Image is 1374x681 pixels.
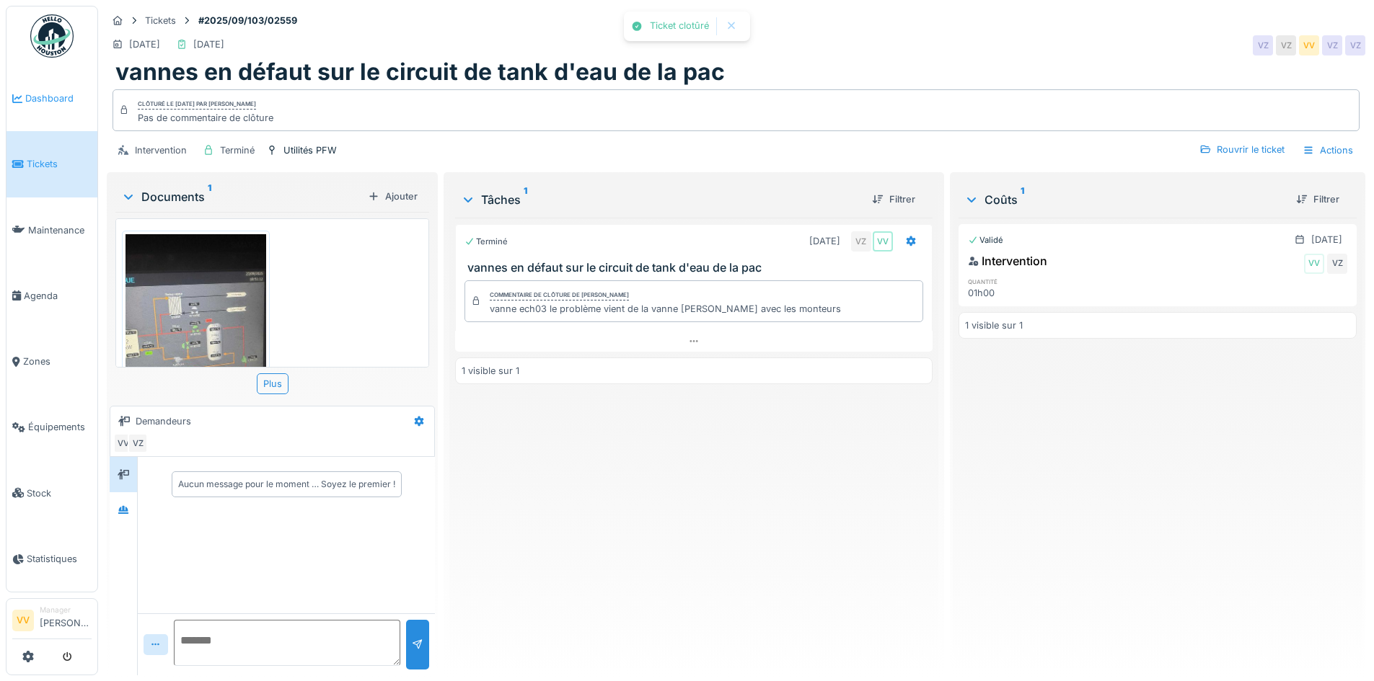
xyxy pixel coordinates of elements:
[115,58,725,86] h1: vannes en défaut sur le circuit de tank d'eau de la pac
[866,190,921,209] div: Filtrer
[809,234,840,248] div: [DATE]
[524,191,527,208] sup: 1
[1253,35,1273,55] div: VZ
[208,188,211,205] sup: 1
[28,223,92,237] span: Maintenance
[1299,35,1319,55] div: VV
[129,37,160,51] div: [DATE]
[964,191,1285,208] div: Coûts
[6,460,97,526] a: Stock
[135,143,187,157] div: Intervention
[138,99,256,110] div: Clôturé le [DATE] par [PERSON_NAME]
[461,191,860,208] div: Tâches
[650,20,709,32] div: Ticket clotûré
[128,433,148,453] div: VZ
[968,277,1091,286] h6: quantité
[121,188,362,205] div: Documents
[6,394,97,460] a: Équipements
[27,552,92,566] span: Statistiques
[193,14,303,27] strong: #2025/09/103/02559
[6,197,97,263] a: Maintenance
[283,143,337,157] div: Utilités PFW
[28,420,92,434] span: Équipements
[462,364,519,378] div: 1 visible sur 1
[965,319,1023,332] div: 1 visible sur 1
[1304,254,1324,274] div: VV
[362,187,423,206] div: Ajouter
[1290,190,1345,209] div: Filtrer
[6,66,97,131] a: Dashboard
[138,111,273,125] div: Pas de commentaire de clôture
[1021,191,1024,208] sup: 1
[1194,140,1290,159] div: Rouvrir le ticket
[257,373,289,394] div: Plus
[1276,35,1296,55] div: VZ
[125,234,266,421] img: zln5c5cfamrfkad90h28egw2ox1s
[145,14,176,27] div: Tickets
[40,605,92,615] div: Manager
[968,286,1091,300] div: 01h00
[490,302,841,316] div: vanne ech03 le problème vient de la vanne [PERSON_NAME] avec les monteurs
[220,143,255,157] div: Terminé
[1327,254,1347,274] div: VZ
[6,263,97,329] a: Agenda
[968,252,1047,270] div: Intervention
[12,605,92,639] a: VV Manager[PERSON_NAME]
[968,234,1003,246] div: Validé
[464,236,508,248] div: Terminé
[1311,233,1342,246] div: [DATE]
[25,92,92,105] span: Dashboard
[40,605,92,636] li: [PERSON_NAME]
[1322,35,1342,55] div: VZ
[467,261,925,275] h3: vannes en défaut sur le circuit de tank d'eau de la pac
[873,231,893,252] div: VV
[30,14,74,58] img: Badge_color-CXgf-gQk.svg
[490,290,629,301] div: Commentaire de clôture de [PERSON_NAME]
[113,433,133,453] div: VV
[178,478,395,491] div: Aucun message pour le moment … Soyez le premier !
[6,131,97,197] a: Tickets
[27,157,92,171] span: Tickets
[6,329,97,394] a: Zones
[136,414,191,428] div: Demandeurs
[27,486,92,500] span: Stock
[6,526,97,592] a: Statistiques
[24,289,92,303] span: Agenda
[193,37,224,51] div: [DATE]
[851,231,871,252] div: VZ
[1296,140,1360,161] div: Actions
[23,355,92,368] span: Zones
[1345,35,1365,55] div: VZ
[12,610,34,631] li: VV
